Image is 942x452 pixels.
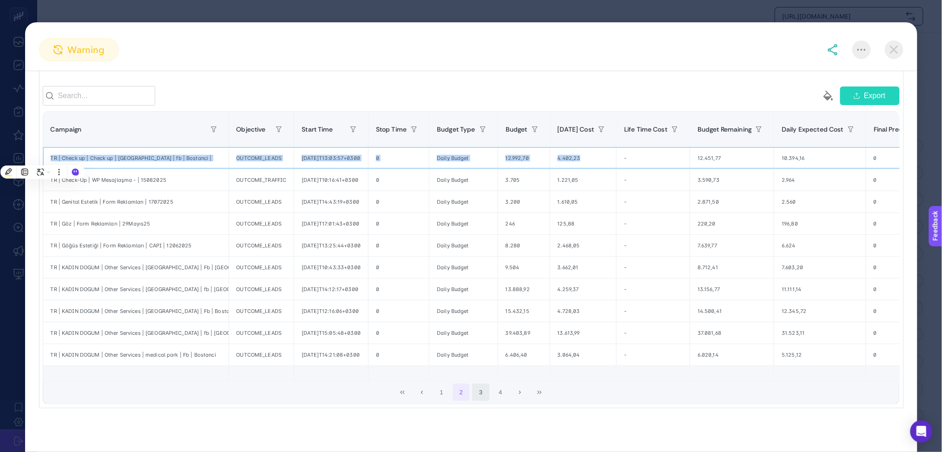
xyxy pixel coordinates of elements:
[498,213,550,234] div: 246
[617,300,690,322] div: -
[43,344,229,366] div: TR | KADIN DOGUM | Other Services | medical park | Fb | Bostanci
[840,86,900,105] button: Export
[690,169,774,191] div: 3.590,73
[229,169,294,191] div: OUTCOME_TRAFFIC
[690,344,774,366] div: 6.020,14
[229,213,294,234] div: OUTCOME_LEADS
[617,235,690,256] div: -
[437,126,475,133] span: Budget Type
[774,257,866,278] div: 7.603,20
[857,49,866,51] img: More options
[413,384,431,401] button: Previous Page
[774,169,866,191] div: 2.964
[498,322,550,344] div: 39.403,89
[617,147,690,169] div: -
[43,213,229,234] div: TR | Göz | Form Reklamları | 29Mayıs25
[43,257,229,278] div: TR | KADIN DOGUM | Other Services | [GEOGRAPHIC_DATA] | Fb | [GEOGRAPHIC_DATA]
[550,322,617,344] div: 13.613,99
[617,279,690,300] div: -
[229,191,294,213] div: OUTCOME_LEADS
[498,191,550,213] div: 3.200
[429,235,498,256] div: Daily Budget
[511,384,529,401] button: Next Page
[369,213,429,234] div: 0
[550,235,617,256] div: 2.468,05
[531,384,549,401] button: Last Page
[394,384,411,401] button: First Page
[43,169,229,191] div: TR | Check-Up | WP Mesajlaşma - | 15082025
[6,3,35,10] span: Feedback
[550,344,617,366] div: 3.064,04
[550,147,617,169] div: 4.402,23
[774,235,866,256] div: 6.624
[774,279,866,300] div: 11.111,14
[506,126,527,133] span: Budget
[229,279,294,300] div: OUTCOME_LEADS
[774,322,866,344] div: 31.523,11
[237,126,266,133] span: Objective
[429,257,498,278] div: Daily Budget
[910,420,933,443] div: Open Intercom Messenger
[369,322,429,344] div: 0
[498,147,550,169] div: 12.992,70
[698,126,751,133] span: Budget Remaining
[774,191,866,213] div: 2.560
[550,191,617,213] div: 1.610,05
[429,169,498,191] div: Daily Budget
[229,300,294,322] div: OUTCOME_LEADS
[294,257,368,278] div: [DATE]T10:43:33+0300
[864,90,885,101] span: Export
[429,300,498,322] div: Daily Budget
[774,213,866,234] div: 196,80
[690,279,774,300] div: 13.156,77
[472,384,490,401] button: 3
[624,126,667,133] span: Life Time Cost
[782,126,843,133] span: Daily Expected Cost
[498,344,550,366] div: 6.406,40
[827,44,838,55] img: share
[498,257,550,278] div: 9.504
[429,213,498,234] div: Daily Budget
[874,126,935,133] span: Final Predicted Cost
[43,300,229,322] div: TR | KADIN DOGUM | Other Services | [GEOGRAPHIC_DATA] | Fb | Bostanci
[43,235,229,256] div: TR | Göğüs Estetiği | Form Reklamları | CAPI | 12062025
[550,257,617,278] div: 3.662,01
[690,213,774,234] div: 220,20
[617,169,690,191] div: -
[498,279,550,300] div: 13.888,92
[43,322,229,344] div: TR | KADIN DOGUM | Other Services | [GEOGRAPHIC_DATA] | fb | [GEOGRAPHIC_DATA] |
[43,147,229,169] div: TR | Check up | Check up | [GEOGRAPHIC_DATA] | fb | Bostanci |
[43,86,155,106] input: Search...
[294,147,368,169] div: [DATE]T13:03:57+0300
[376,126,407,133] span: Stop Time
[369,257,429,278] div: 0
[294,300,368,322] div: [DATE]T12:16:06+0300
[429,191,498,213] div: Daily Budget
[67,43,105,57] span: warning
[550,300,617,322] div: 4.728,03
[43,279,229,300] div: TR | KADIN DOGUM | Other Services | [GEOGRAPHIC_DATA] | fb | [GEOGRAPHIC_DATA]
[429,344,498,366] div: Daily Budget
[369,279,429,300] div: 0
[369,300,429,322] div: 0
[774,147,866,169] div: 10.394,16
[617,257,690,278] div: -
[302,126,333,133] span: Start Time
[617,344,690,366] div: -
[498,300,550,322] div: 15.432,15
[229,322,294,344] div: OUTCOME_LEADS
[492,384,509,401] button: 4
[774,344,866,366] div: 5.125,12
[690,322,774,344] div: 37.081,68
[690,235,774,256] div: 7.639,77
[294,235,368,256] div: [DATE]T13:25:44+0300
[550,213,617,234] div: 125,88
[429,322,498,344] div: Daily Budget
[550,169,617,191] div: 1.221,05
[429,147,498,169] div: Daily Budget
[369,191,429,213] div: 0
[294,279,368,300] div: [DATE]T14:12:17+0300
[690,300,774,322] div: 14.500,41
[690,257,774,278] div: 8.712,41
[369,169,429,191] div: 0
